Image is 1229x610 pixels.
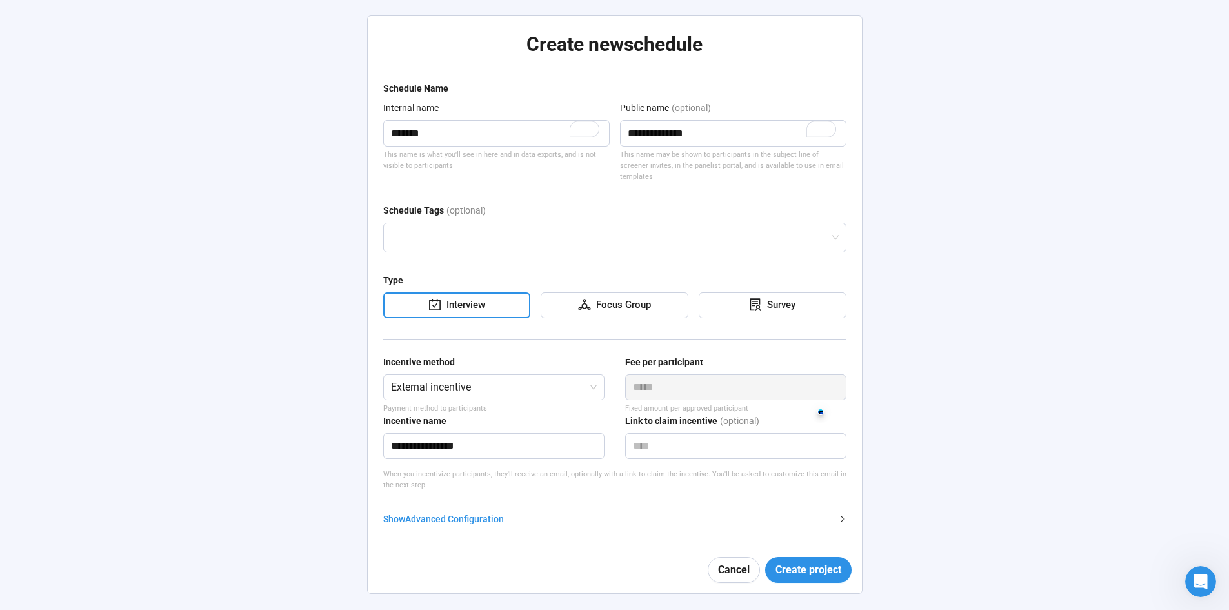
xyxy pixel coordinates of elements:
[383,149,610,172] div: This name is what you'll see in here and in data exports, and is not visible to participants
[383,120,610,147] textarea: To enrich screen reader interactions, please activate Accessibility in Grammarly extension settings
[383,81,448,96] div: Schedule Name
[10,74,248,192] div: Profile image for Nikki[PERSON_NAME]from VoxpopmeHi [PERSON_NAME],🎉 You made it! Welcome to Voxpo...
[1185,566,1216,597] iframe: Intercom live chat
[391,375,597,400] span: External incentive
[61,423,72,433] button: Gif picker
[11,396,247,418] textarea: Message…
[749,298,762,311] span: solution
[383,355,455,369] div: Incentive method
[578,298,591,311] span: deployment-unit
[441,298,485,313] div: Interview
[26,90,47,111] img: Profile image for Nikki
[383,512,846,526] div: ShowAdvanced Configuration
[620,120,846,147] textarea: To enrich screen reader interactions, please activate Accessibility in Grammarly extension settings
[127,96,194,105] span: from Voxpopme
[63,6,146,16] h1: [PERSON_NAME]
[625,403,846,414] div: Fixed amount per approved participant
[41,423,51,433] button: Emoji picker
[37,7,57,28] img: Profile image for Nikki
[672,101,711,120] div: (optional)
[765,557,852,583] button: Create project
[10,74,248,207] div: Nikki says…
[26,141,227,152] b: 🎉 You made it! Welcome to Voxpopme.
[57,96,127,105] span: [PERSON_NAME]
[625,414,717,428] div: Link to claim incentive
[221,418,242,438] button: Send a message…
[718,562,750,578] span: Cancel
[591,298,651,313] div: Focus Group
[762,298,795,313] div: Survey
[620,149,846,183] div: This name may be shown to participants in the subject line of screener invites, in the panelist p...
[82,423,92,433] button: Start recording
[383,101,439,115] div: Internal name
[63,16,120,29] p: Active 3h ago
[226,5,250,28] div: Close
[383,469,846,491] p: When you incentivize participants, they'll receive an email, optionally with a link to claim the ...
[383,403,605,414] p: Payment method to participants
[383,32,846,57] h2: Create new schedule
[720,414,759,433] div: (optional)
[383,203,444,218] div: Schedule Tags
[383,414,446,428] div: Incentive name
[620,101,669,115] div: Public name
[26,121,232,134] div: Hi [PERSON_NAME],
[202,5,226,30] button: Home
[446,203,486,223] div: (optional)
[8,5,33,30] button: go back
[383,273,403,287] div: Type
[20,423,30,433] button: Upload attachment
[383,512,831,526] div: Show Advanced Configuration
[775,562,841,578] span: Create project
[708,557,760,583] button: Cancel
[428,298,441,311] span: carry-out
[839,515,846,523] span: right
[625,355,703,369] div: Fee per participant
